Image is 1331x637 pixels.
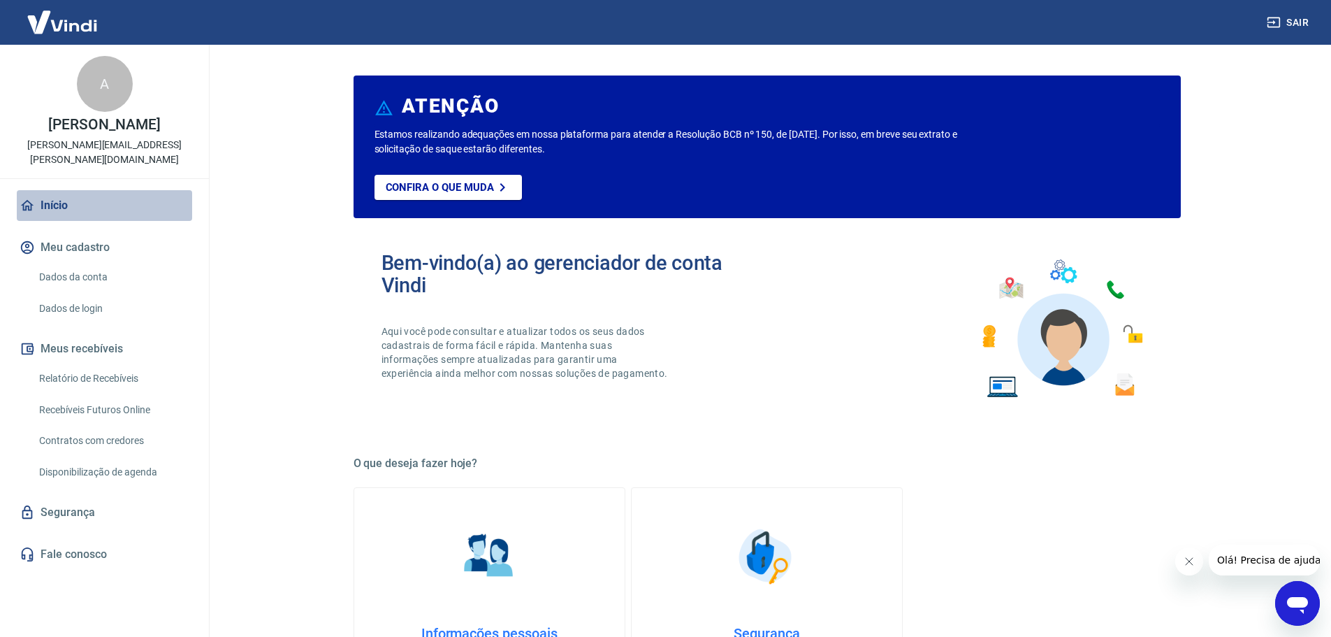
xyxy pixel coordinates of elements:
a: Recebíveis Futuros Online [34,396,192,424]
img: Vindi [17,1,108,43]
a: Início [17,190,192,221]
span: Olá! Precisa de ajuda? [8,10,117,21]
a: Segurança [17,497,192,528]
img: Informações pessoais [454,522,524,592]
h6: ATENÇÃO [402,99,499,113]
a: Disponibilização de agenda [34,458,192,487]
a: Dados da conta [34,263,192,292]
a: Relatório de Recebíveis [34,364,192,393]
p: Aqui você pode consultar e atualizar todos os seus dados cadastrais de forma fácil e rápida. Mant... [381,324,671,380]
h5: O que deseja fazer hoje? [354,457,1181,471]
p: [PERSON_NAME] [48,117,160,132]
button: Meu cadastro [17,232,192,263]
a: Fale conosco [17,539,192,570]
p: [PERSON_NAME][EMAIL_ADDRESS][PERSON_NAME][DOMAIN_NAME] [11,138,198,167]
div: A [77,56,133,112]
img: Imagem de um avatar masculino com diversos icones exemplificando as funcionalidades do gerenciado... [970,252,1153,406]
iframe: Mensagem da empresa [1209,545,1320,575]
p: Estamos realizando adequações em nossa plataforma para atender a Resolução BCB nº 150, de [DATE].... [374,127,1003,157]
a: Confira o que muda [374,175,522,200]
a: Contratos com credores [34,427,192,455]
a: Dados de login [34,294,192,323]
iframe: Botão para abrir a janela de mensagens [1275,581,1320,626]
img: Segurança [732,522,801,592]
button: Sair [1264,10,1314,36]
button: Meus recebíveis [17,334,192,364]
iframe: Fechar mensagem [1175,547,1203,575]
p: Confira o que muda [386,181,494,194]
h2: Bem-vindo(a) ao gerenciador de conta Vindi [381,252,767,296]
